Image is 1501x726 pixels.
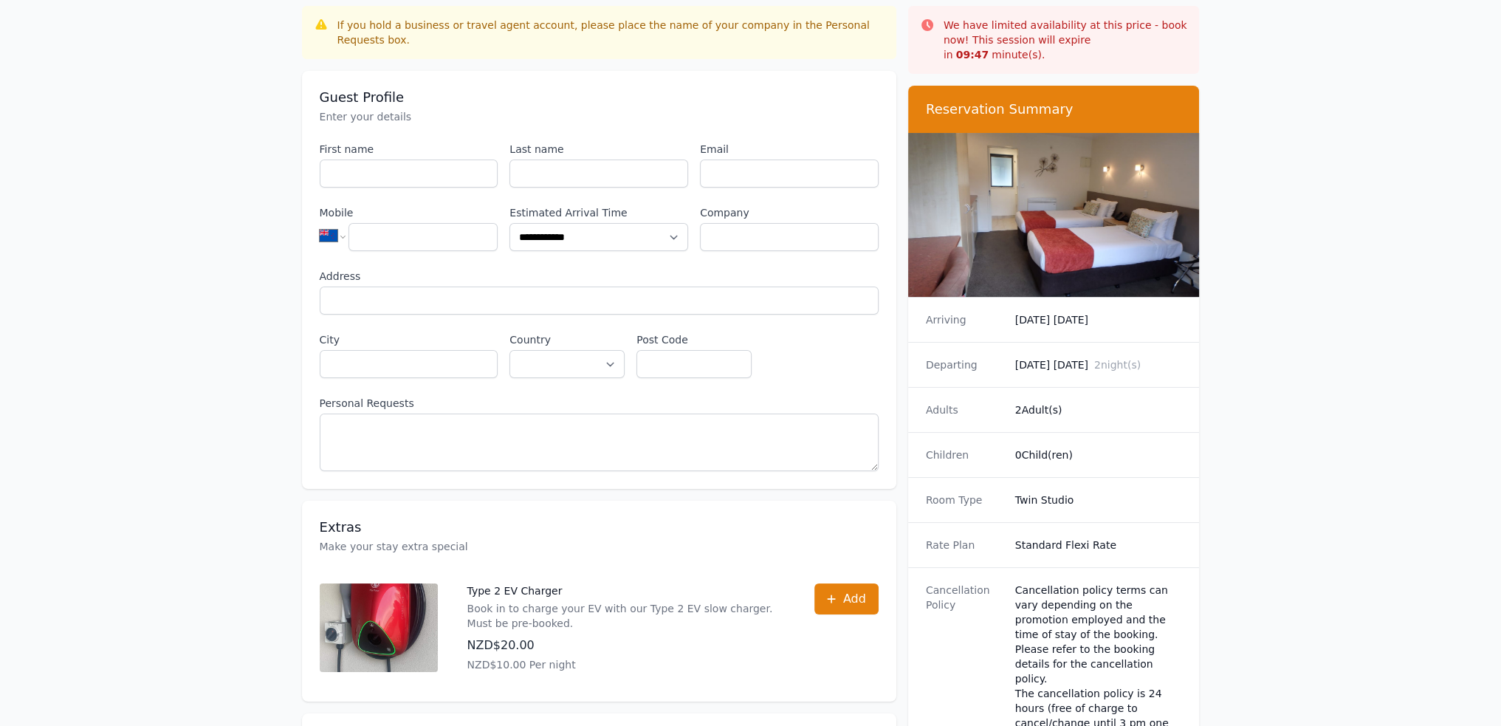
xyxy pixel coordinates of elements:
[1015,448,1182,462] dd: 0 Child(ren)
[320,269,879,284] label: Address
[320,205,498,220] label: Mobile
[700,205,879,220] label: Company
[926,403,1003,417] dt: Adults
[1015,538,1182,552] dd: Standard Flexi Rate
[1015,312,1182,327] dd: [DATE] [DATE]
[814,583,879,614] button: Add
[926,357,1003,372] dt: Departing
[926,448,1003,462] dt: Children
[700,142,879,157] label: Email
[320,396,879,411] label: Personal Requests
[926,100,1182,118] h3: Reservation Summary
[1015,493,1182,507] dd: Twin Studio
[908,133,1200,297] img: Twin Studio
[843,590,866,608] span: Add
[1015,403,1182,417] dd: 2 Adult(s)
[509,332,625,347] label: Country
[467,601,785,631] p: Book in to charge your EV with our Type 2 EV slow charger. Must be pre-booked.
[320,518,879,536] h3: Extras
[1015,357,1182,372] dd: [DATE] [DATE]
[926,312,1003,327] dt: Arriving
[509,205,688,220] label: Estimated Arrival Time
[320,109,879,124] p: Enter your details
[1094,359,1141,371] span: 2 night(s)
[320,583,438,672] img: Type 2 EV Charger
[320,539,879,554] p: Make your stay extra special
[467,583,785,598] p: Type 2 EV Charger
[320,142,498,157] label: First name
[320,89,879,106] h3: Guest Profile
[926,493,1003,507] dt: Room Type
[944,18,1188,62] p: We have limited availability at this price - book now! This session will expire in minute(s).
[467,637,785,654] p: NZD$20.00
[636,332,752,347] label: Post Code
[509,142,688,157] label: Last name
[320,332,498,347] label: City
[926,538,1003,552] dt: Rate Plan
[467,657,785,672] p: NZD$10.00 Per night
[337,18,885,47] div: If you hold a business or travel agent account, please place the name of your company in the Pers...
[956,49,989,61] strong: 09 : 47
